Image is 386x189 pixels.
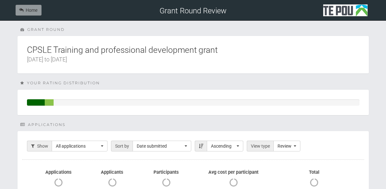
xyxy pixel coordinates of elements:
[278,143,292,149] span: Review
[198,169,269,175] div: Avg cost per participant
[36,169,81,175] div: Applications
[20,27,369,32] div: Grant round
[211,143,235,149] span: Ascending
[207,141,243,151] button: Ascending
[27,55,359,64] div: [DATE] to [DATE]
[144,169,188,175] div: Participants
[247,141,274,151] span: View type
[90,169,134,175] div: Applicants
[20,80,369,86] div: Your rating distribution
[111,141,133,151] span: Sort by
[52,141,108,151] button: All applications
[278,169,350,175] div: Total
[16,5,42,16] a: Home
[273,141,300,151] button: Review
[56,143,99,149] span: All applications
[20,122,369,128] div: Applications
[27,141,52,151] span: Show
[137,143,183,149] span: Date submitted
[27,45,359,64] div: CPSLE Training and professional development grant
[133,141,191,151] button: Date submitted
